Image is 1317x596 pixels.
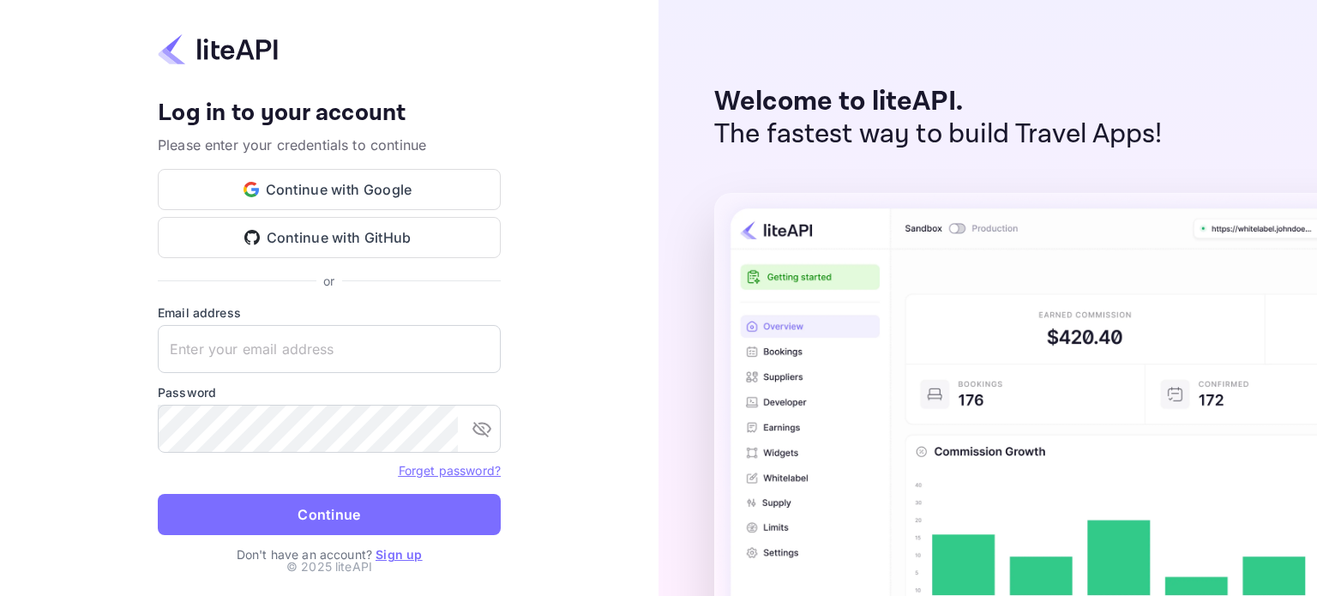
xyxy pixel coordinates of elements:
[158,33,278,66] img: liteapi
[399,463,501,478] a: Forget password?
[399,461,501,479] a: Forget password?
[286,557,372,575] p: © 2025 liteAPI
[714,86,1163,118] p: Welcome to liteAPI.
[158,99,501,129] h4: Log in to your account
[376,547,422,562] a: Sign up
[158,135,501,155] p: Please enter your credentials to continue
[158,169,501,210] button: Continue with Google
[158,325,501,373] input: Enter your email address
[158,545,501,563] p: Don't have an account?
[714,118,1163,151] p: The fastest way to build Travel Apps!
[465,412,499,446] button: toggle password visibility
[158,383,501,401] label: Password
[323,272,334,290] p: or
[158,494,501,535] button: Continue
[158,217,501,258] button: Continue with GitHub
[158,304,501,322] label: Email address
